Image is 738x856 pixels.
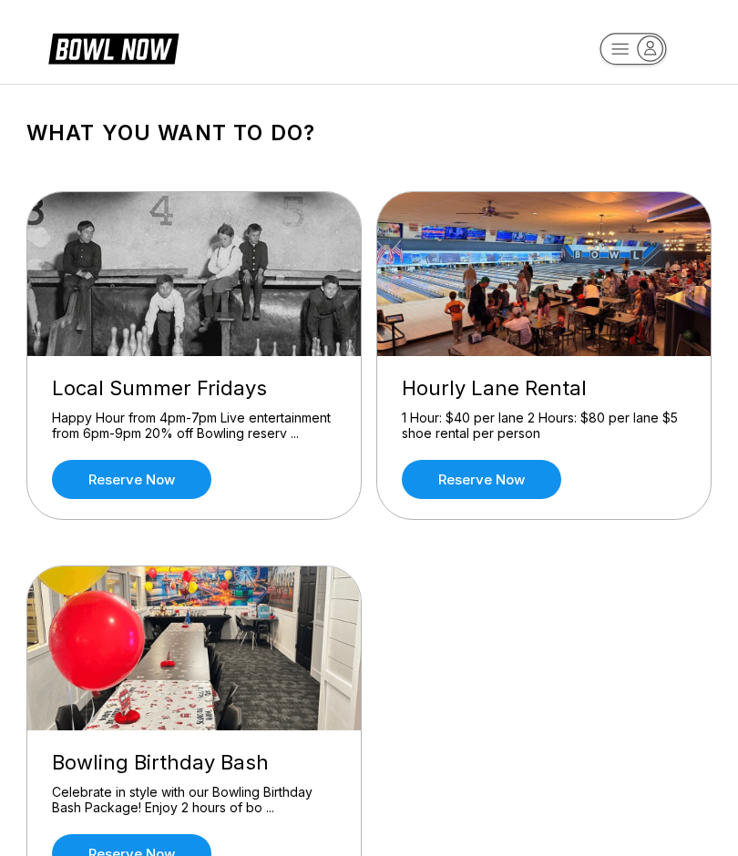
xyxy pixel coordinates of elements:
img: Local Summer Fridays [27,192,363,356]
div: Happy Hour from 4pm-7pm Live entertainment from 6pm-9pm 20% off Bowling reserv ... [52,410,336,442]
img: Hourly Lane Rental [377,192,712,356]
div: 1 Hour: $40 per lane 2 Hours: $80 per lane $5 shoe rental per person [402,410,686,442]
h1: What you want to do? [26,120,712,146]
div: Bowling Birthday Bash [52,750,336,775]
div: Hourly Lane Rental [402,376,686,401]
a: Reserve now [402,460,561,499]
a: Reserve now [52,460,211,499]
img: Bowling Birthday Bash [27,566,363,730]
div: Celebrate in style with our Bowling Birthday Bash Package! Enjoy 2 hours of bo ... [52,784,336,816]
div: Local Summer Fridays [52,376,336,401]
